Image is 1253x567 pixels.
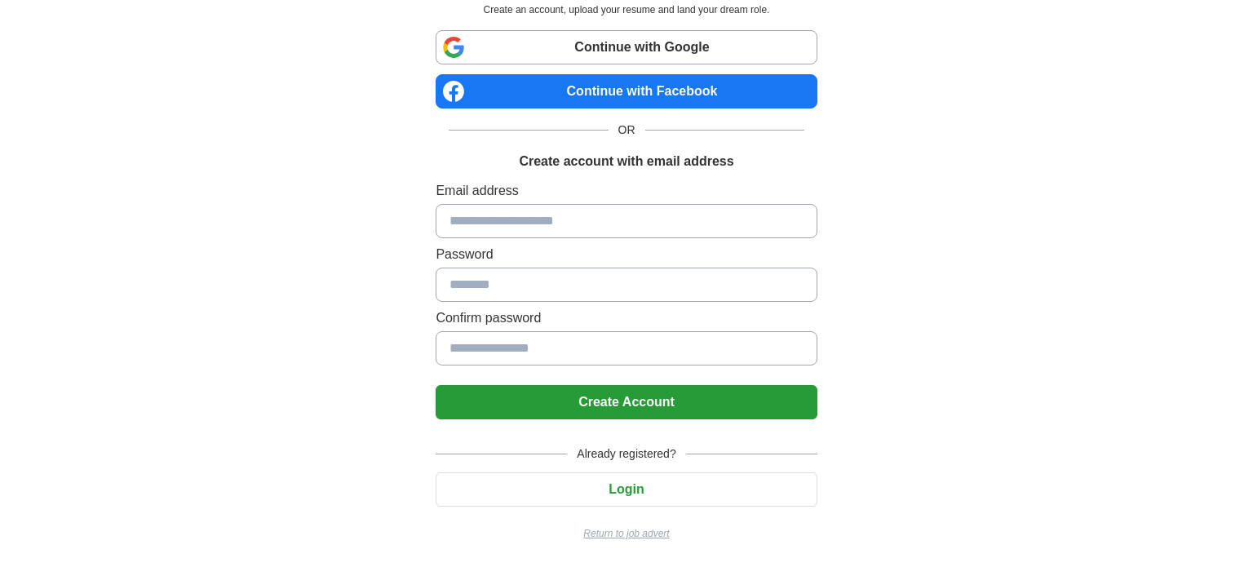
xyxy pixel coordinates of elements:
[567,445,685,463] span: Already registered?
[436,245,817,264] label: Password
[436,482,817,496] a: Login
[436,385,817,419] button: Create Account
[439,2,813,17] p: Create an account, upload your resume and land your dream role.
[436,526,817,541] a: Return to job advert
[436,74,817,109] a: Continue with Facebook
[519,152,733,171] h1: Create account with email address
[609,122,645,139] span: OR
[436,308,817,328] label: Confirm password
[436,181,817,201] label: Email address
[436,30,817,64] a: Continue with Google
[436,472,817,507] button: Login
